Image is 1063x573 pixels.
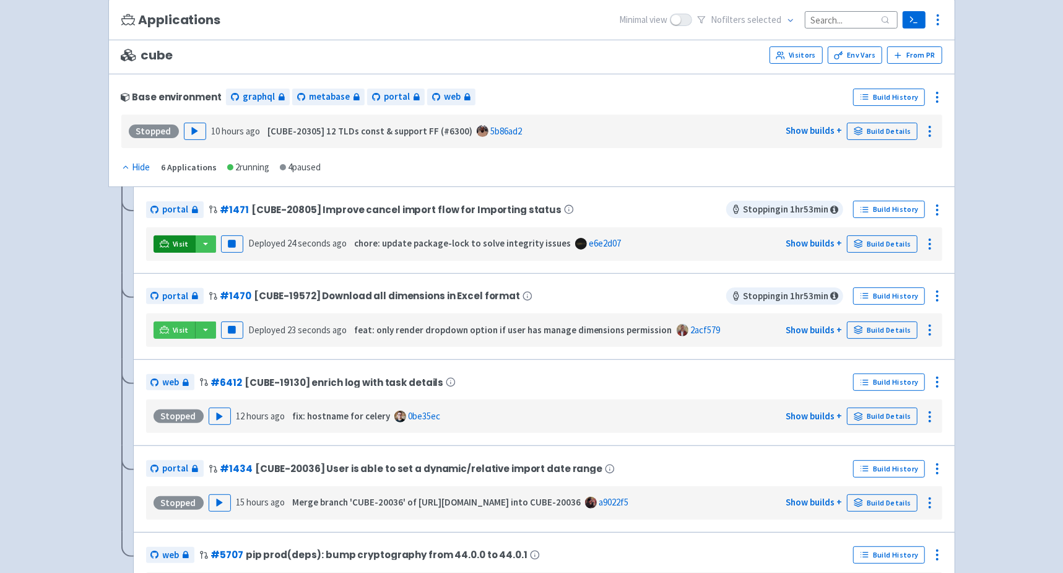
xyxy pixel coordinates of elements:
[121,160,152,175] button: Hide
[254,291,520,301] span: [CUBE-19572] Download all dimensions in Excel format
[367,89,425,105] a: portal
[786,125,842,136] a: Show builds +
[847,494,918,512] a: Build Details
[248,237,347,249] span: Deployed
[427,89,475,105] a: web
[184,123,206,140] button: Play
[309,90,350,104] span: metabase
[211,376,242,389] a: #6412
[408,410,440,422] a: 0be35ec
[226,89,290,105] a: graphql
[805,11,898,28] input: Search...
[280,160,321,175] div: 4 paused
[589,237,621,249] a: e6e2d07
[354,237,571,249] strong: chore: update package-lock to solve integrity issues
[251,204,562,215] span: [CUBE-20805] Improve cancel import flow for Importing status
[146,288,204,305] a: portal
[726,201,843,218] span: Stopping in 1 hr 53 min
[243,90,275,104] span: graphql
[236,496,285,508] time: 15 hours ago
[211,548,243,561] a: #5707
[163,548,180,562] span: web
[154,321,196,339] a: Visit
[599,496,628,508] a: a9022f5
[853,89,925,106] a: Build History
[209,408,231,425] button: Play
[770,46,823,64] a: Visitors
[121,92,222,102] div: Base environment
[853,201,925,218] a: Build History
[221,321,243,339] button: Pause
[163,375,180,390] span: web
[853,546,925,564] a: Build History
[853,287,925,305] a: Build History
[173,239,189,249] span: Visit
[828,46,882,64] a: Env Vars
[853,460,925,478] a: Build History
[292,496,581,508] strong: Merge branch 'CUBE-20036' of [URL][DOMAIN_NAME] into CUBE-20036
[121,160,150,175] div: Hide
[287,324,347,336] time: 23 seconds ago
[162,160,217,175] div: 6 Applications
[146,201,204,218] a: portal
[903,11,926,28] a: Terminal
[129,125,179,138] div: Stopped
[227,160,270,175] div: 2 running
[292,410,390,422] strong: fix: hostname for celery
[490,125,522,137] a: 5b86ad2
[853,374,925,391] a: Build History
[146,460,204,477] a: portal
[786,410,842,422] a: Show builds +
[211,125,260,137] time: 10 hours ago
[146,374,194,391] a: web
[747,14,781,25] span: selected
[711,13,781,27] span: No filter s
[245,377,443,388] span: [CUBE-19130] enrich log with task details
[248,324,347,336] span: Deployed
[121,48,173,63] span: cube
[847,235,918,253] a: Build Details
[786,237,842,249] a: Show builds +
[786,496,842,508] a: Show builds +
[163,289,189,304] span: portal
[255,463,602,474] span: [CUBE-20036] User is able to set a dynamic/relative import date range
[220,462,253,475] a: #1434
[236,410,285,422] time: 12 hours ago
[154,496,204,510] div: Stopped
[786,324,842,336] a: Show builds +
[154,409,204,423] div: Stopped
[444,90,461,104] span: web
[847,321,918,339] a: Build Details
[354,324,672,336] strong: feat: only render dropdown option if user has manage dimensions permission
[220,289,251,302] a: #1470
[163,461,189,476] span: portal
[267,125,472,137] strong: [CUBE-20305] 12 TLDs const & support FF (#6300)
[163,203,189,217] span: portal
[220,203,249,216] a: #1471
[292,89,365,105] a: metabase
[287,237,347,249] time: 24 seconds ago
[221,235,243,253] button: Pause
[847,408,918,425] a: Build Details
[246,549,527,560] span: pip prod(deps): bump cryptography from 44.0.0 to 44.0.1
[173,325,189,335] span: Visit
[146,547,194,564] a: web
[121,13,220,27] h3: Applications
[619,13,667,27] span: Minimal view
[384,90,410,104] span: portal
[847,123,918,140] a: Build Details
[887,46,942,64] button: From PR
[690,324,720,336] a: 2acf579
[154,235,196,253] a: Visit
[209,494,231,512] button: Play
[726,287,843,305] span: Stopping in 1 hr 53 min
